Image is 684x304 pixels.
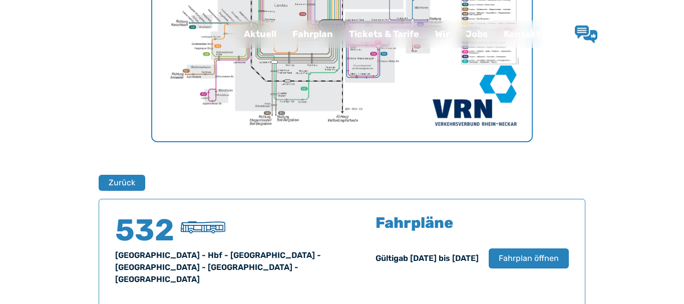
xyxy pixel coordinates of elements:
[236,21,284,47] a: Aktuell
[284,21,341,47] a: Fahrplan
[427,21,458,47] a: Wir
[99,175,139,191] a: Zurück
[499,252,559,264] span: Fahrplan öffnen
[458,21,496,47] a: Jobs
[99,175,145,191] button: Zurück
[32,27,71,41] img: QNV Logo
[376,215,453,230] h5: Fahrpläne
[489,248,569,268] button: Fahrplan öffnen
[32,24,71,44] a: QNV Logo
[181,221,225,233] img: Stadtbus
[341,21,427,47] a: Tickets & Tarife
[496,21,548,47] a: Kontakt
[115,249,330,285] div: [GEOGRAPHIC_DATA] - Hbf - [GEOGRAPHIC_DATA] - [GEOGRAPHIC_DATA] - [GEOGRAPHIC_DATA] - [GEOGRAPHIC...
[376,252,479,264] div: Gültig ab [DATE] bis [DATE]
[605,28,657,39] span: Lob & Kritik
[575,25,657,43] a: Lob & Kritik
[115,215,175,245] h4: 532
